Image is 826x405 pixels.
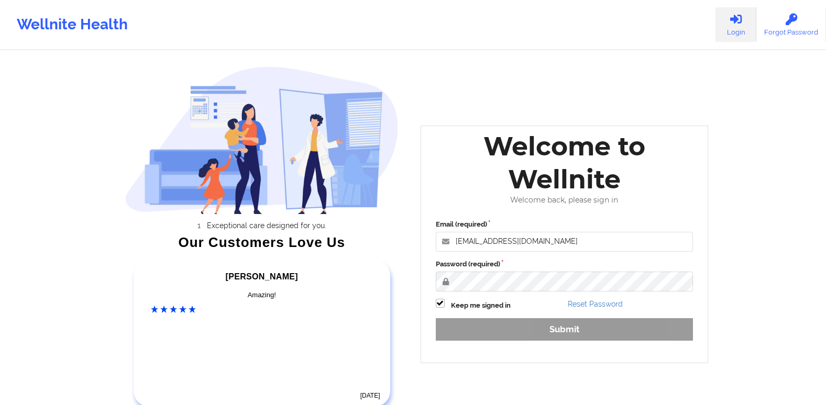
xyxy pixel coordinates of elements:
[428,196,701,205] div: Welcome back, please sign in
[436,219,693,230] label: Email (required)
[135,221,399,230] li: Exceptional care designed for you.
[756,7,826,42] a: Forgot Password
[226,272,298,281] span: [PERSON_NAME]
[428,130,701,196] div: Welcome to Wellnite
[360,392,380,399] time: [DATE]
[151,290,373,300] div: Amazing!
[436,232,693,252] input: Email address
[436,259,693,269] label: Password (required)
[568,300,623,308] a: Reset Password
[125,237,399,248] div: Our Customers Love Us
[715,7,756,42] a: Login
[125,66,399,214] img: wellnite-auth-hero_200.c722682e.png
[451,300,511,311] label: Keep me signed in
